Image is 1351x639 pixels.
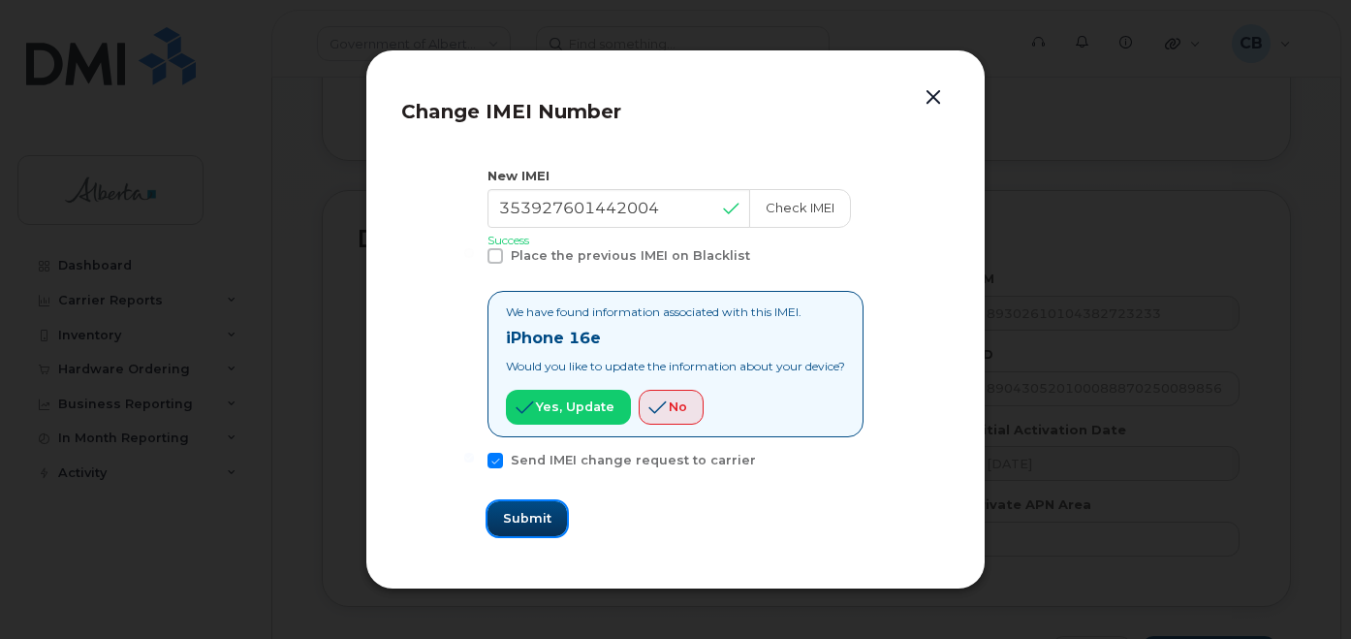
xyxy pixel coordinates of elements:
[639,390,704,425] button: No
[506,329,601,347] strong: iPhone 16e
[536,398,614,416] span: Yes, update
[511,248,750,263] span: Place the previous IMEI on Blacklist
[669,398,687,416] span: No
[464,453,474,463] input: Send IMEI change request to carrier
[487,501,567,536] button: Submit
[506,304,845,320] p: We have found information associated with this IMEI.
[503,509,551,527] span: Submit
[506,390,631,425] button: Yes, update
[401,100,621,123] span: Change IMEI Number
[487,167,864,185] div: New IMEI
[506,358,845,374] p: Would you like to update the information about your device?
[749,189,851,228] button: Check IMEI
[511,453,756,467] span: Send IMEI change request to carrier
[464,248,474,258] input: Place the previous IMEI on Blacklist
[487,232,864,248] p: Success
